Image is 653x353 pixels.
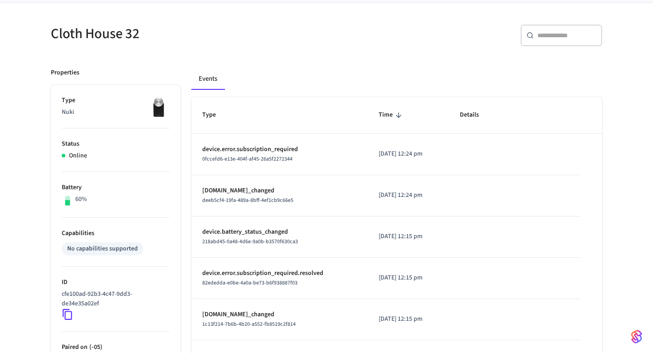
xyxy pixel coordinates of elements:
[202,108,228,122] span: Type
[202,310,357,319] p: [DOMAIN_NAME]_changed
[202,269,357,278] p: device.error.subscription_required.resolved
[202,155,292,163] span: 0fccefd6-e13e-404f-af45-26a5f2272344
[75,195,87,204] p: 60%
[62,183,170,192] p: Battery
[202,227,357,237] p: device.battery_status_changed
[379,149,438,159] p: [DATE] 12:24 pm
[62,289,166,309] p: cfe100ad-92b3-4c47-9dd3-de34e35a02ef
[379,191,438,200] p: [DATE] 12:24 pm
[460,108,491,122] span: Details
[202,279,297,287] span: 82ededda-e0be-4a0a-be73-b6f938887f03
[202,320,296,328] span: 1c13f214-7b6b-4b20-a552-fb8519c2f814
[51,25,321,43] h5: Cloth House 32
[202,238,298,245] span: 218abd45-0a48-4d6e-9a0b-b3570f630ca3
[62,343,170,352] p: Paired on
[147,96,170,118] img: Nuki Smart Lock 3.0 Pro Black, Front
[62,278,170,287] p: ID
[62,139,170,149] p: Status
[62,96,170,105] p: Type
[67,244,138,254] div: No capabilities supported
[202,145,357,154] p: device.error.subscription_required
[62,229,170,238] p: Capabilities
[631,329,642,344] img: SeamLogoGradient.69752ec5.svg
[202,196,293,204] span: deeb5cf4-19fa-489a-8bff-4ef1cb9c66e5
[69,151,87,161] p: Online
[379,108,404,122] span: Time
[379,273,438,283] p: [DATE] 12:15 pm
[191,68,224,90] button: Events
[88,343,102,352] span: ( -05 )
[202,186,357,196] p: [DOMAIN_NAME]_changed
[379,232,438,241] p: [DATE] 12:15 pm
[379,314,438,324] p: [DATE] 12:15 pm
[191,68,602,90] div: ant example
[62,108,170,117] p: Nuki
[51,68,79,78] p: Properties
